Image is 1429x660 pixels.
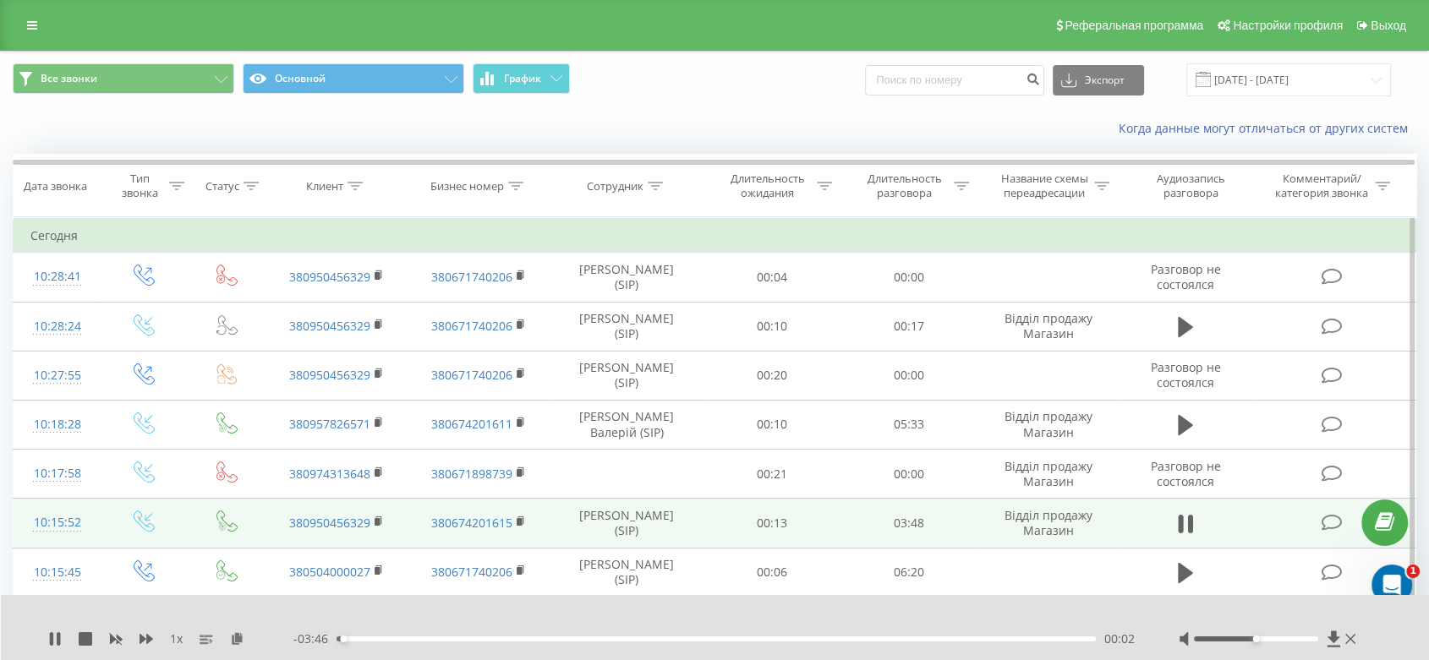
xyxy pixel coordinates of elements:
[1272,172,1371,200] div: Комментарий/категория звонка
[30,310,84,343] div: 10:28:24
[704,302,840,351] td: 00:10
[1119,120,1416,136] a: Когда данные могут отличаться от других систем
[840,302,977,351] td: 00:17
[722,172,813,200] div: Длительность ожидания
[116,172,165,200] div: Тип звонка
[977,450,1120,499] td: Відділ продажу Магазин
[289,466,370,482] a: 380974313648
[340,635,347,642] div: Accessibility label
[977,302,1120,351] td: Відділ продажу Магазин
[865,65,1044,95] input: Поиск по номеру
[1150,458,1220,489] span: Разговор не состоялся
[30,359,84,392] div: 10:27:55
[1136,172,1246,200] div: Аудиозапись разговора
[704,499,840,548] td: 00:13
[431,416,512,432] a: 380674201611
[289,318,370,334] a: 380950456329
[289,515,370,531] a: 380950456329
[41,72,97,85] span: Все звонки
[550,499,703,548] td: [PERSON_NAME] (SIP)
[704,400,840,449] td: 00:10
[473,63,570,94] button: График
[431,466,512,482] a: 380671898739
[293,630,337,647] span: - 03:46
[30,506,84,539] div: 10:15:52
[587,179,643,194] div: Сотрудник
[1150,261,1220,292] span: Разговор не состоялся
[840,499,977,548] td: 03:48
[550,351,703,400] td: [PERSON_NAME] (SIP)
[1150,359,1220,390] span: Разговор не состоялся
[704,351,840,400] td: 00:20
[1065,19,1203,32] span: Реферальная программа
[289,367,370,383] a: 380950456329
[1252,635,1259,642] div: Accessibility label
[550,253,703,302] td: [PERSON_NAME] (SIP)
[24,179,87,194] div: Дата звонка
[840,548,977,597] td: 06:20
[431,318,512,334] a: 380671740206
[550,302,703,351] td: [PERSON_NAME] (SIP)
[550,400,703,449] td: [PERSON_NAME] Валерій (SIP)
[999,172,1090,200] div: Название схемы переадресации
[289,269,370,285] a: 380950456329
[289,564,370,580] a: 380504000027
[205,179,239,194] div: Статус
[30,556,84,589] div: 10:15:45
[170,630,183,647] span: 1 x
[289,416,370,432] a: 380957826571
[1372,565,1412,605] iframe: Intercom live chat
[1104,630,1135,647] span: 00:02
[859,172,950,200] div: Длительность разговора
[431,367,512,383] a: 380671740206
[431,564,512,580] a: 380671740206
[704,548,840,597] td: 00:06
[840,450,977,499] td: 00:00
[13,63,234,94] button: Все звонки
[243,63,464,94] button: Основной
[30,260,84,293] div: 10:28:41
[840,253,977,302] td: 00:00
[431,515,512,531] a: 380674201615
[430,179,504,194] div: Бизнес номер
[977,400,1120,449] td: Відділ продажу Магазин
[306,179,343,194] div: Клиент
[550,548,703,597] td: [PERSON_NAME] (SIP)
[1233,19,1343,32] span: Настройки профиля
[14,219,1416,253] td: Сегодня
[1406,565,1420,578] span: 1
[1371,19,1406,32] span: Выход
[840,400,977,449] td: 05:33
[840,351,977,400] td: 00:00
[431,269,512,285] a: 380671740206
[977,499,1120,548] td: Відділ продажу Магазин
[30,457,84,490] div: 10:17:58
[1053,65,1144,95] button: Экспорт
[704,253,840,302] td: 00:04
[30,408,84,441] div: 10:18:28
[504,73,541,85] span: График
[704,450,840,499] td: 00:21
